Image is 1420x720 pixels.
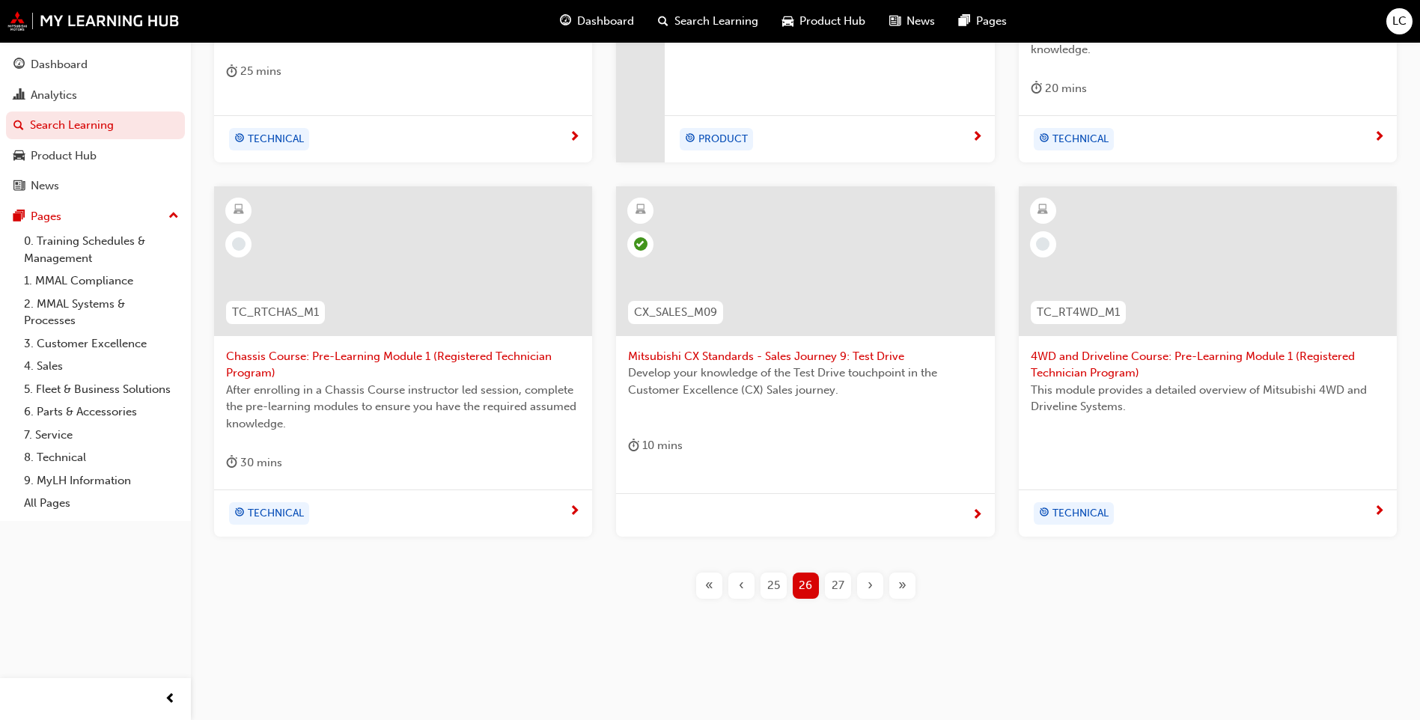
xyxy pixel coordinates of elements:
[18,400,185,424] a: 6. Parts & Accessories
[705,577,713,594] span: «
[31,147,97,165] div: Product Hub
[248,505,304,522] span: TECHNICAL
[832,577,844,594] span: 27
[906,13,935,30] span: News
[577,13,634,30] span: Dashboard
[1031,348,1385,382] span: 4WD and Driveline Course: Pre-Learning Module 1 (Registered Technician Program)
[18,446,185,469] a: 8. Technical
[226,62,281,81] div: 25 mins
[782,12,793,31] span: car-icon
[234,504,245,523] span: target-icon
[959,12,970,31] span: pages-icon
[18,469,185,492] a: 9. MyLH Information
[1052,131,1109,148] span: TECHNICAL
[18,269,185,293] a: 1. MMAL Compliance
[548,6,646,37] a: guage-iconDashboard
[616,186,994,537] a: CX_SALES_M09Mitsubishi CX Standards - Sales Journey 9: Test DriveDevelop your knowledge of the Te...
[1039,129,1049,149] span: target-icon
[767,577,780,594] span: 25
[13,89,25,103] span: chart-icon
[31,177,59,195] div: News
[685,129,695,149] span: target-icon
[569,505,580,519] span: next-icon
[13,210,25,224] span: pages-icon
[634,304,717,321] span: CX_SALES_M09
[226,454,282,472] div: 30 mins
[226,454,237,472] span: duration-icon
[634,237,647,251] span: learningRecordVerb_PASS-icon
[1374,131,1385,144] span: next-icon
[877,6,947,37] a: news-iconNews
[6,51,185,79] a: Dashboard
[972,509,983,522] span: next-icon
[1019,186,1397,537] a: TC_RT4WD_M14WD and Driveline Course: Pre-Learning Module 1 (Registered Technician Program)This mo...
[31,208,61,225] div: Pages
[226,348,580,382] span: Chassis Course: Pre-Learning Module 1 (Registered Technician Program)
[636,201,646,220] span: learningResourceType_ELEARNING-icon
[799,13,865,30] span: Product Hub
[234,201,244,220] span: learningResourceType_ELEARNING-icon
[1031,79,1087,98] div: 20 mins
[226,62,237,81] span: duration-icon
[6,203,185,231] button: Pages
[1037,304,1120,321] span: TC_RT4WD_M1
[13,58,25,72] span: guage-icon
[1374,505,1385,519] span: next-icon
[232,237,246,251] span: learningRecordVerb_NONE-icon
[868,577,873,594] span: ›
[234,129,245,149] span: target-icon
[889,12,901,31] span: news-icon
[822,573,854,599] button: Page 27
[972,131,983,144] span: next-icon
[693,573,725,599] button: First page
[725,573,758,599] button: Previous page
[6,112,185,139] a: Search Learning
[698,131,748,148] span: PRODUCT
[628,364,982,398] span: Develop your knowledge of the Test Drive touchpoint in the Customer Excellence (CX) Sales journey.
[6,172,185,200] a: News
[1036,237,1049,251] span: learningRecordVerb_NONE-icon
[770,6,877,37] a: car-iconProduct Hub
[739,577,744,594] span: ‹
[165,690,176,709] span: prev-icon
[658,12,668,31] span: search-icon
[13,180,25,193] span: news-icon
[7,11,180,31] img: mmal
[6,48,185,203] button: DashboardAnalyticsSearch LearningProduct HubNews
[674,13,758,30] span: Search Learning
[1392,13,1407,30] span: LC
[18,293,185,332] a: 2. MMAL Systems & Processes
[1386,8,1413,34] button: LC
[214,186,592,537] a: TC_RTCHAS_M1Chassis Course: Pre-Learning Module 1 (Registered Technician Program)After enrolling ...
[31,56,88,73] div: Dashboard
[18,492,185,515] a: All Pages
[6,142,185,170] a: Product Hub
[232,304,319,321] span: TC_RTCHAS_M1
[799,577,812,594] span: 26
[18,378,185,401] a: 5. Fleet & Business Solutions
[226,382,580,433] span: After enrolling in a Chassis Course instructor led session, complete the pre-learning modules to ...
[646,6,770,37] a: search-iconSearch Learning
[13,119,24,132] span: search-icon
[168,207,179,226] span: up-icon
[31,87,77,104] div: Analytics
[18,424,185,447] a: 7. Service
[886,573,918,599] button: Last page
[1039,504,1049,523] span: target-icon
[248,131,304,148] span: TECHNICAL
[854,573,886,599] button: Next page
[569,131,580,144] span: next-icon
[947,6,1019,37] a: pages-iconPages
[1031,382,1385,415] span: This module provides a detailed overview of Mitsubishi 4WD and Driveline Systems.
[628,436,639,455] span: duration-icon
[628,436,683,455] div: 10 mins
[628,348,982,365] span: Mitsubishi CX Standards - Sales Journey 9: Test Drive
[1031,79,1042,98] span: duration-icon
[18,355,185,378] a: 4. Sales
[976,13,1007,30] span: Pages
[1052,505,1109,522] span: TECHNICAL
[13,150,25,163] span: car-icon
[1037,201,1048,220] span: learningResourceType_ELEARNING-icon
